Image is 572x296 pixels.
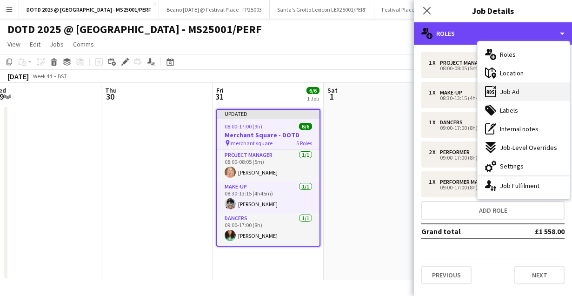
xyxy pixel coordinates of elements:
[105,86,117,94] span: Thu
[327,86,338,94] span: Sat
[7,72,29,81] div: [DATE]
[217,131,319,139] h3: Merchant Square - DOTD
[478,176,570,195] div: Job Fulfilment
[73,40,94,48] span: Comms
[429,126,547,130] div: 09:00-17:00 (8h)
[440,179,499,185] div: Performer Manager
[7,22,262,36] h1: DOTD 2025 @ [GEOGRAPHIC_DATA] - MS25001/PERF
[500,125,539,133] span: Internal notes
[19,0,159,19] button: DOTD 2025 @ [GEOGRAPHIC_DATA] - MS25001/PERF
[225,123,262,130] span: 08:00-17:00 (9h)
[500,69,524,77] span: Location
[500,143,557,152] span: Job-Level Overrides
[217,182,319,213] app-card-role: Make-up1/108:30-13:15 (4h45m)[PERSON_NAME]
[31,73,54,80] span: Week 44
[429,89,440,96] div: 1 x
[429,155,547,160] div: 09:00-17:00 (8h)
[429,66,547,71] div: 08:00-08:05 (5m)
[217,245,319,290] app-card-role: Performer2/2
[30,40,40,48] span: Edit
[374,0,499,19] button: Festival Place [DATE] Christmas FP25004/PERF
[421,224,506,239] td: Grand total
[421,266,472,284] button: Previous
[500,50,516,59] span: Roles
[506,224,565,239] td: £1 558.00
[50,40,64,48] span: Jobs
[429,179,440,185] div: 1 x
[429,119,440,126] div: 1 x
[440,149,473,155] div: Performer
[217,110,319,117] div: Updated
[7,40,20,48] span: View
[216,109,320,247] app-job-card: Updated08:00-17:00 (9h)6/6Merchant Square - DOTD merchant square5 RolesProject Manager1/108:00-08...
[414,22,572,45] div: Roles
[429,96,547,101] div: 08:30-13:15 (4h45m)
[159,0,270,19] button: Beano [DATE] @ Festival Place - FP25003
[104,91,117,102] span: 30
[296,140,312,147] span: 5 Roles
[429,149,440,155] div: 2 x
[307,95,319,102] div: 1 Job
[217,213,319,245] app-card-role: Dancers1/109:00-17:00 (8h)[PERSON_NAME]
[215,91,224,102] span: 31
[429,60,440,66] div: 1 x
[440,60,492,66] div: Project Manager
[46,38,67,50] a: Jobs
[216,86,224,94] span: Fri
[500,162,524,170] span: Settings
[440,89,466,96] div: Make-up
[26,38,44,50] a: Edit
[270,0,374,19] button: Santa's Grotto Lexicon LEX25001/PERF
[306,87,319,94] span: 6/6
[231,140,273,147] span: merchant square
[69,38,98,50] a: Comms
[500,106,518,114] span: Labels
[326,91,338,102] span: 1
[217,150,319,182] app-card-role: Project Manager1/108:00-08:05 (5m)[PERSON_NAME]
[58,73,67,80] div: BST
[414,5,572,17] h3: Job Details
[500,87,519,96] span: Job Ad
[440,119,466,126] div: Dancers
[4,38,24,50] a: View
[421,201,565,220] button: Add role
[299,123,312,130] span: 6/6
[514,266,565,284] button: Next
[429,185,547,190] div: 09:00-17:00 (8h)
